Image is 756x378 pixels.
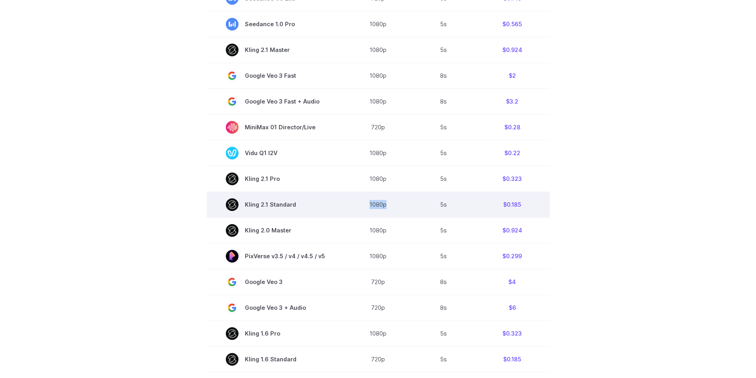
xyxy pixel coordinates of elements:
[412,140,475,166] td: 5s
[226,173,325,185] span: Kling 2.1 Pro
[226,327,325,340] span: Kling 1.6 Pro
[412,243,475,269] td: 5s
[226,224,325,237] span: Kling 2.0 Master
[344,192,412,217] td: 1080p
[475,63,550,88] td: $2
[475,37,550,63] td: $0.924
[226,276,325,288] span: Google Veo 3
[475,320,550,346] td: $0.323
[344,140,412,166] td: 1080p
[412,269,475,295] td: 8s
[412,295,475,320] td: 8s
[475,166,550,192] td: $0.323
[226,44,325,56] span: Kling 2.1 Master
[226,69,325,82] span: Google Veo 3 Fast
[475,346,550,372] td: $0.185
[475,243,550,269] td: $0.299
[344,320,412,346] td: 1080p
[412,346,475,372] td: 5s
[226,250,325,263] span: PixVerse v3.5 / v4 / v4.5 / v5
[226,301,325,314] span: Google Veo 3 + Audio
[475,11,550,37] td: $0.565
[475,140,550,166] td: $0.22
[344,269,412,295] td: 720p
[344,217,412,243] td: 1080p
[412,217,475,243] td: 5s
[344,37,412,63] td: 1080p
[344,11,412,37] td: 1080p
[226,95,325,108] span: Google Veo 3 Fast + Audio
[344,114,412,140] td: 720p
[344,243,412,269] td: 1080p
[226,121,325,134] span: MiniMax 01 Director/Live
[412,88,475,114] td: 8s
[475,269,550,295] td: $4
[475,192,550,217] td: $0.185
[412,37,475,63] td: 5s
[344,88,412,114] td: 1080p
[412,320,475,346] td: 5s
[344,295,412,320] td: 720p
[412,11,475,37] td: 5s
[344,346,412,372] td: 720p
[226,18,325,31] span: Seedance 1.0 Pro
[344,166,412,192] td: 1080p
[475,217,550,243] td: $0.924
[475,295,550,320] td: $6
[226,353,325,366] span: Kling 1.6 Standard
[475,114,550,140] td: $0.28
[344,63,412,88] td: 1080p
[412,114,475,140] td: 5s
[412,63,475,88] td: 8s
[475,88,550,114] td: $3.2
[412,192,475,217] td: 5s
[226,198,325,211] span: Kling 2.1 Standard
[226,147,325,159] span: Vidu Q1 I2V
[412,166,475,192] td: 5s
